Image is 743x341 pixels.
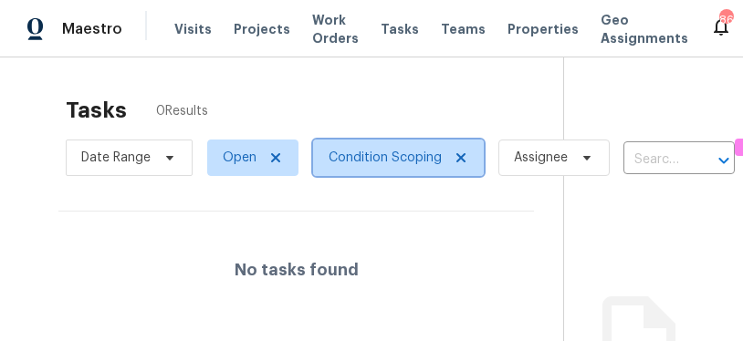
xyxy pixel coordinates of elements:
[719,11,732,29] div: 866
[312,11,359,47] span: Work Orders
[441,20,486,38] span: Teams
[381,23,419,36] span: Tasks
[623,146,684,174] input: Search by address
[234,20,290,38] span: Projects
[329,149,442,167] span: Condition Scoping
[514,149,568,167] span: Assignee
[156,102,208,120] span: 0 Results
[223,149,256,167] span: Open
[235,261,359,279] h4: No tasks found
[508,20,579,38] span: Properties
[174,20,212,38] span: Visits
[62,20,122,38] span: Maestro
[711,148,737,173] button: Open
[601,11,688,47] span: Geo Assignments
[81,149,151,167] span: Date Range
[66,101,127,119] h2: Tasks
